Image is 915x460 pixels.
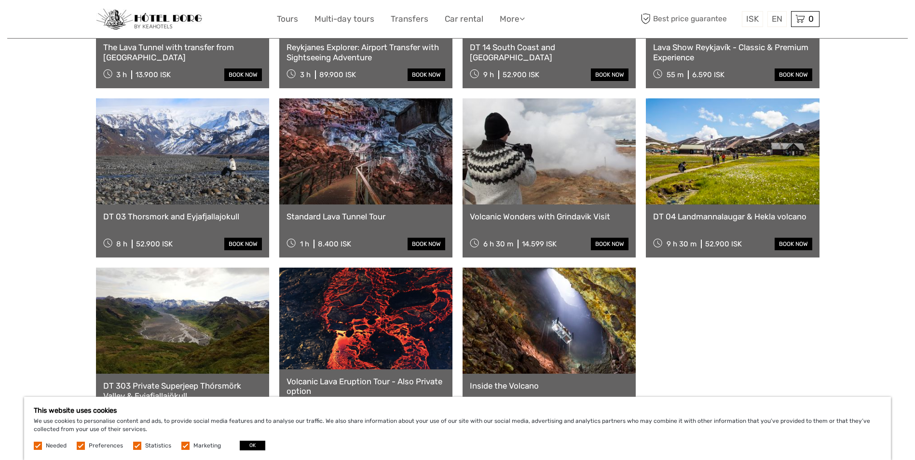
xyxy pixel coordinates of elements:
[318,240,351,248] div: 8.400 ISK
[445,12,483,26] a: Car rental
[287,377,445,396] a: Volcanic Lava Eruption Tour - Also Private option
[300,70,311,79] span: 3 h
[767,11,787,27] div: EN
[775,68,812,81] a: book now
[136,70,171,79] div: 13.900 ISK
[483,240,513,248] span: 6 h 30 m
[145,442,171,450] label: Statistics
[89,442,123,450] label: Preferences
[287,212,445,221] a: Standard Lava Tunnel Tour
[287,42,445,62] a: Reykjanes Explorer: Airport Transfer with Sightseeing Adventure
[46,442,67,450] label: Needed
[705,240,742,248] div: 52.900 ISK
[667,240,696,248] span: 9 h 30 m
[470,381,628,391] a: Inside the Volcano
[775,238,812,250] a: book now
[653,212,812,221] a: DT 04 Landmannalaugar & Hekla volcano
[224,68,262,81] a: book now
[96,9,202,30] img: 97-048fac7b-21eb-4351-ac26-83e096b89eb3_logo_small.jpg
[277,12,298,26] a: Tours
[408,238,445,250] a: book now
[470,42,628,62] a: DT 14 South Coast and [GEOGRAPHIC_DATA]
[522,240,557,248] div: 14.599 ISK
[483,70,494,79] span: 9 h
[103,212,262,221] a: DT 03 Thorsmork and Eyjafjallajokull
[14,17,109,25] p: We're away right now. Please check back later!
[591,238,628,250] a: book now
[103,381,262,401] a: DT 303 Private Superjeep Thórsmörk Valley & Eyjafjallajökull
[116,240,127,248] span: 8 h
[224,238,262,250] a: book now
[240,441,265,450] button: OK
[300,240,309,248] span: 1 h
[807,14,815,24] span: 0
[314,12,374,26] a: Multi-day tours
[653,42,812,62] a: Lava Show Reykjavík - Classic & Premium Experience
[503,70,539,79] div: 52.900 ISK
[746,14,759,24] span: ISK
[500,12,525,26] a: More
[34,406,881,415] h5: This website uses cookies
[408,68,445,81] a: book now
[103,42,262,62] a: The Lava Tunnel with transfer from [GEOGRAPHIC_DATA]
[319,70,356,79] div: 89.900 ISK
[193,442,221,450] label: Marketing
[639,11,739,27] span: Best price guarantee
[470,212,628,221] a: Volcanic Wonders with Grindavik Visit
[24,397,891,460] div: We use cookies to personalise content and ads, to provide social media features and to analyse ou...
[391,12,428,26] a: Transfers
[591,68,628,81] a: book now
[136,240,173,248] div: 52.900 ISK
[667,70,683,79] span: 55 m
[111,15,123,27] button: Open LiveChat chat widget
[116,70,127,79] span: 3 h
[692,70,724,79] div: 6.590 ISK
